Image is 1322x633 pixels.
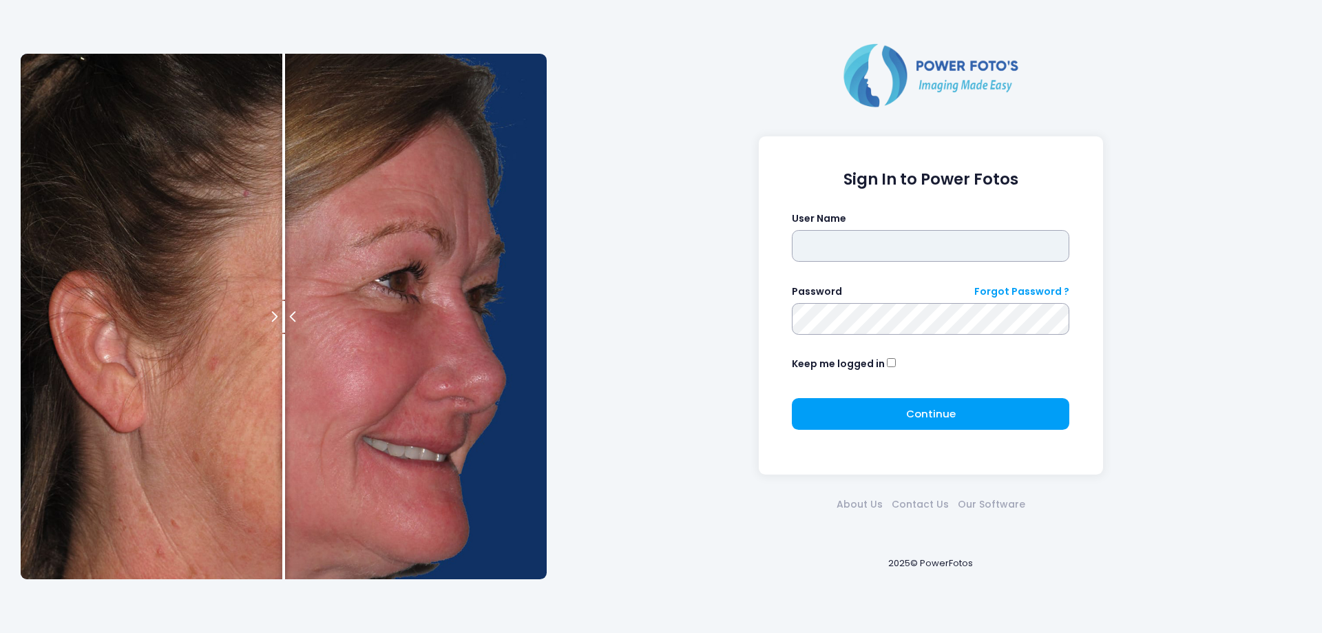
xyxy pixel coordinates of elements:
label: User Name [792,211,846,226]
a: About Us [832,497,887,512]
label: Password [792,284,842,299]
button: Continue [792,398,1069,430]
span: Continue [906,406,956,421]
a: Our Software [953,497,1029,512]
label: Keep me logged in [792,357,885,371]
h1: Sign In to Power Fotos [792,170,1069,189]
div: 2025© PowerFotos [560,534,1301,592]
a: Forgot Password ? [974,284,1069,299]
img: Logo [838,41,1024,110]
a: Contact Us [887,497,953,512]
